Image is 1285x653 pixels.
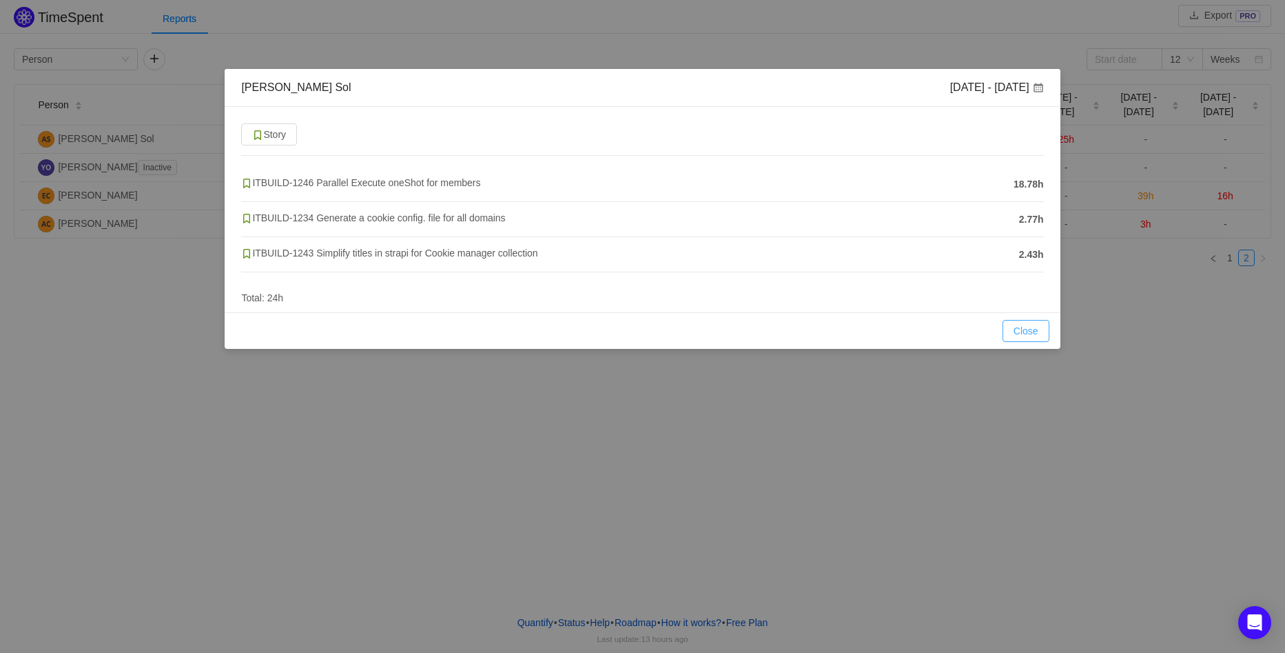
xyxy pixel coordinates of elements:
button: Close [1003,320,1049,342]
span: ITBUILD-1246 Parallel Execute oneShot for members [241,177,480,188]
span: 2.77h [1019,212,1044,227]
span: Story [252,129,286,140]
div: [DATE] - [DATE] [950,80,1044,95]
span: 18.78h [1014,177,1044,192]
img: 10315 [241,178,252,189]
div: Open Intercom Messenger [1238,606,1271,639]
span: Total: 24h [241,292,283,303]
img: 10315 [252,130,263,141]
span: 2.43h [1019,248,1044,262]
img: 10315 [241,213,252,224]
span: ITBUILD-1234 Generate a cookie config. file for all domains [241,212,505,223]
span: ITBUILD-1243 Simplify titles in strapi for Cookie manager collection [241,248,537,259]
div: [PERSON_NAME] Sol [241,80,351,95]
img: 10315 [241,248,252,259]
